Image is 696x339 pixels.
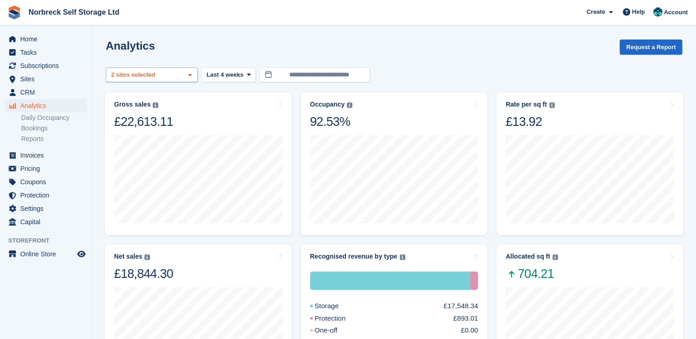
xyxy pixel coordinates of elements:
a: menu [5,162,87,175]
h2: Analytics [106,40,155,52]
a: Preview store [76,249,87,260]
a: Bookings [21,124,87,133]
a: Reports [21,135,87,143]
a: Norbreck Self Storage Ltd [25,5,123,20]
a: menu [5,175,87,188]
a: menu [5,73,87,85]
div: £893.01 [453,313,478,324]
img: icon-info-grey-7440780725fd019a000dd9b08b2336e03edf1995a4989e88bcd33f0948082b44.svg [549,102,555,108]
div: 92.53% [310,114,352,130]
a: Daily Occupancy [21,113,87,122]
a: menu [5,149,87,162]
div: Occupancy [310,101,345,108]
a: menu [5,46,87,59]
a: menu [5,99,87,112]
span: Help [632,7,645,17]
img: stora-icon-8386f47178a22dfd0bd8f6a31ec36ba5ce8667c1dd55bd0f319d3a0aa187defe.svg [7,6,21,19]
div: Net sales [114,253,142,260]
img: icon-info-grey-7440780725fd019a000dd9b08b2336e03edf1995a4989e88bcd33f0948082b44.svg [153,102,158,108]
div: Protection [470,271,478,290]
span: Protection [20,189,75,202]
span: Tasks [20,46,75,59]
div: Gross sales [114,101,150,108]
img: icon-info-grey-7440780725fd019a000dd9b08b2336e03edf1995a4989e88bcd33f0948082b44.svg [144,254,150,260]
div: £0.00 [461,325,478,336]
div: £13.92 [506,114,554,130]
button: Request a Report [620,40,682,55]
img: Sally King [653,7,662,17]
span: Online Store [20,248,75,260]
img: icon-info-grey-7440780725fd019a000dd9b08b2336e03edf1995a4989e88bcd33f0948082b44.svg [400,254,405,260]
span: Coupons [20,175,75,188]
span: 704.21 [506,266,558,282]
span: Settings [20,202,75,215]
span: Last 4 weeks [207,70,243,79]
span: Subscriptions [20,59,75,72]
div: £17,548.34 [443,301,478,311]
a: menu [5,215,87,228]
div: Protection [310,313,368,324]
div: £22,613.11 [114,114,173,130]
a: menu [5,59,87,72]
span: Storefront [8,236,92,245]
a: menu [5,202,87,215]
div: Rate per sq ft [506,101,546,108]
div: Allocated sq ft [506,253,550,260]
div: Storage [310,271,470,290]
a: menu [5,248,87,260]
span: Capital [20,215,75,228]
span: Sites [20,73,75,85]
div: 2 sites selected [109,70,159,79]
span: Account [664,8,688,17]
span: CRM [20,86,75,99]
span: Invoices [20,149,75,162]
img: icon-info-grey-7440780725fd019a000dd9b08b2336e03edf1995a4989e88bcd33f0948082b44.svg [552,254,558,260]
a: menu [5,33,87,45]
a: menu [5,86,87,99]
img: icon-info-grey-7440780725fd019a000dd9b08b2336e03edf1995a4989e88bcd33f0948082b44.svg [347,102,352,108]
a: menu [5,189,87,202]
span: Analytics [20,99,75,112]
span: Create [587,7,605,17]
div: Recognised revenue by type [310,253,397,260]
div: £18,844.30 [114,266,173,282]
div: Storage [310,301,361,311]
span: Home [20,33,75,45]
button: Last 4 weeks [201,68,256,83]
div: One-off [310,325,360,336]
span: Pricing [20,162,75,175]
